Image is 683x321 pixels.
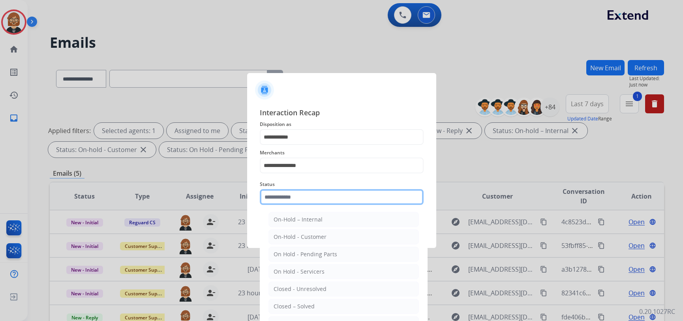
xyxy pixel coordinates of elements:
div: Closed – Solved [274,302,315,310]
span: Merchants [260,148,424,158]
div: On Hold - Servicers [274,268,325,276]
div: On-Hold – Internal [274,216,323,223]
div: Closed - Unresolved [274,285,326,293]
img: contactIcon [255,81,274,99]
div: On-Hold - Customer [274,233,326,241]
span: Status [260,180,424,189]
span: Disposition as [260,120,424,129]
span: Interaction Recap [260,107,424,120]
p: 0.20.1027RC [639,307,675,316]
div: On Hold - Pending Parts [274,250,337,258]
